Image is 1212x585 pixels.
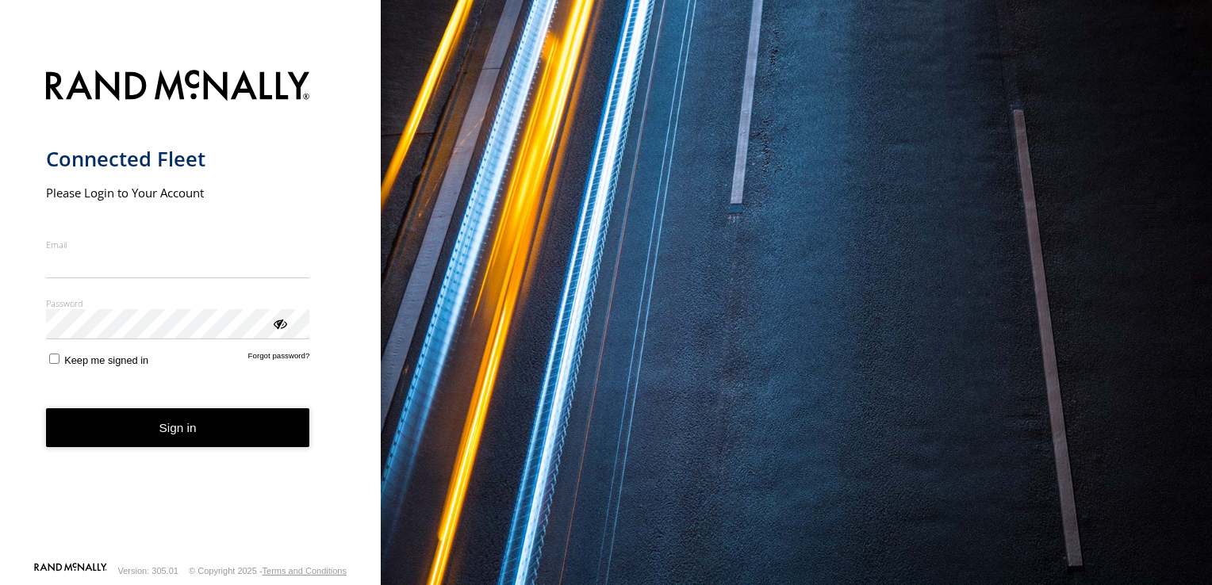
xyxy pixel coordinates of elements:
[46,60,336,561] form: main
[271,315,287,331] div: ViewPassword
[46,185,310,201] h2: Please Login to Your Account
[49,354,59,364] input: Keep me signed in
[64,354,148,366] span: Keep me signed in
[46,67,310,107] img: Rand McNally
[263,566,347,575] a: Terms and Conditions
[248,351,310,366] a: Forgot password?
[46,239,310,250] label: Email
[46,297,310,309] label: Password
[118,566,178,575] div: Version: 305.01
[46,408,310,447] button: Sign in
[46,146,310,172] h1: Connected Fleet
[34,563,107,579] a: Visit our Website
[189,566,347,575] div: © Copyright 2025 -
